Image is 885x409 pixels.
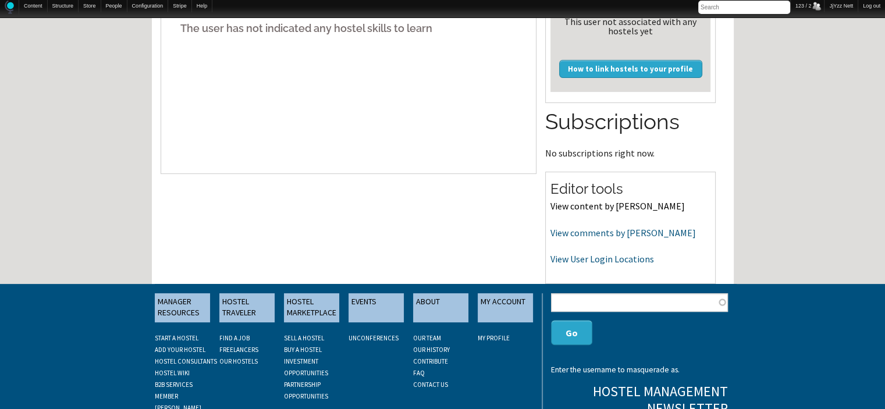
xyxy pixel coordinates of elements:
[551,320,592,345] button: Go
[155,334,198,342] a: START A HOSTEL
[478,334,510,342] a: My Profile
[219,357,258,365] a: OUR HOSTELS
[413,369,425,377] a: FAQ
[155,369,190,377] a: HOSTEL WIKI
[413,380,448,389] a: CONTACT US
[550,179,710,199] h2: Editor tools
[219,346,258,354] a: FREELANCERS
[284,380,328,400] a: PARTNERSHIP OPPORTUNITIES
[550,253,654,265] a: View User Login Locations
[155,293,210,322] a: MANAGER RESOURCES
[698,1,790,14] input: Search
[545,107,716,157] section: No subscriptions right now.
[284,293,339,322] a: HOSTEL MARKETPLACE
[219,334,250,342] a: FIND A JOB
[349,293,404,322] a: EVENTS
[349,334,399,342] a: UNCONFERENCES
[413,334,441,342] a: OUR TEAM
[219,293,275,322] a: HOSTEL TRAVELER
[478,293,533,322] a: MY ACCOUNT
[5,1,14,14] img: Home
[284,346,322,354] a: BUY A HOSTEL
[559,60,702,77] a: How to link hostels to your profile
[550,200,685,212] a: View content by [PERSON_NAME]
[155,357,217,365] a: HOSTEL CONSULTANTS
[170,10,528,46] h5: The user has not indicated any hostel skills to learn
[155,346,205,354] a: ADD YOUR HOSTEL
[545,107,716,137] h2: Subscriptions
[155,380,193,389] a: B2B SERVICES
[413,346,450,354] a: OUR HISTORY
[284,357,328,377] a: INVESTMENT OPPORTUNITIES
[284,334,324,342] a: SELL A HOSTEL
[551,366,727,374] div: Enter the username to masquerade as.
[413,293,468,322] a: ABOUT
[550,227,696,239] a: View comments by [PERSON_NAME]
[413,357,448,365] a: CONTRIBUTE
[555,17,706,35] div: This user not associated with any hostels yet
